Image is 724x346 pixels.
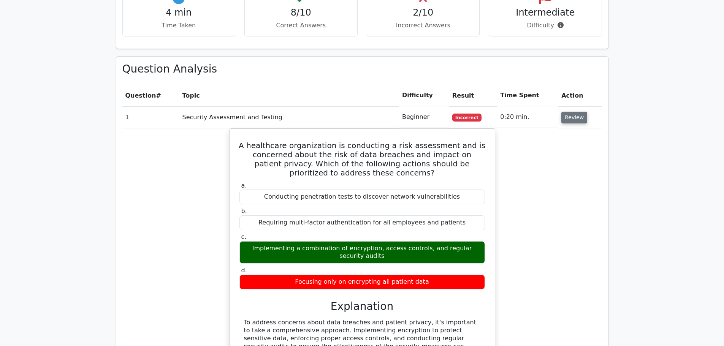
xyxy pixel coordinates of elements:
[561,112,587,123] button: Review
[399,85,449,106] th: Difficulty
[239,141,486,177] h5: A healthcare organization is conducting a risk assessment and is concerned about the risk of data...
[497,106,558,128] td: 0:20 min.
[241,233,247,240] span: c.
[449,85,497,106] th: Result
[179,85,399,106] th: Topic
[497,85,558,106] th: Time Spent
[373,21,474,30] p: Incorrect Answers
[239,190,485,204] div: Conducting penetration tests to discover network vulnerabilities
[251,21,351,30] p: Correct Answers
[179,106,399,128] td: Security Assessment and Testing
[122,85,179,106] th: #
[239,215,485,230] div: Requiring multi-factor authentication for all employees and patients
[241,207,247,215] span: b.
[129,21,229,30] p: Time Taken
[373,7,474,18] h4: 2/10
[251,7,351,18] h4: 8/10
[239,241,485,264] div: Implementing a combination of encryption, access controls, and regular security audits
[558,85,602,106] th: Action
[495,21,596,30] p: Difficulty
[495,7,596,18] h4: Intermediate
[241,182,247,189] span: a.
[122,106,179,128] td: 1
[129,7,229,18] h4: 4 min
[241,267,247,274] span: d.
[452,114,482,121] span: Incorrect
[244,300,480,313] h3: Explanation
[122,63,602,76] h3: Question Analysis
[125,92,156,99] span: Question
[239,275,485,289] div: Focusing only on encrypting all patient data
[399,106,449,128] td: Beginner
